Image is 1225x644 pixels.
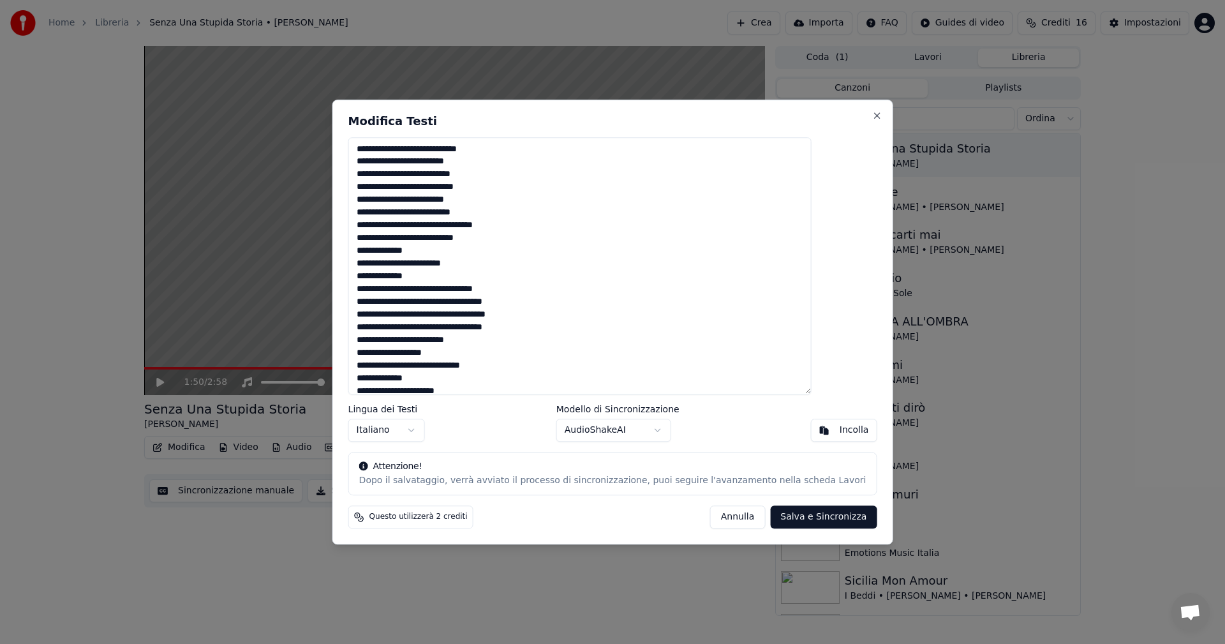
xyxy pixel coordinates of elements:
[840,424,869,437] div: Incolla
[556,405,679,414] label: Modello di Sincronizzazione
[348,405,425,414] label: Lingua dei Testi
[710,505,766,528] button: Annulla
[369,512,468,522] span: Questo utilizzerà 2 crediti
[770,505,877,528] button: Salva e Sincronizza
[359,460,866,473] div: Attenzione!
[348,116,877,127] h2: Modifica Testi
[811,419,877,442] button: Incolla
[359,474,866,487] div: Dopo il salvataggio, verrà avviato il processo di sincronizzazione, puoi seguire l'avanzamento ne...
